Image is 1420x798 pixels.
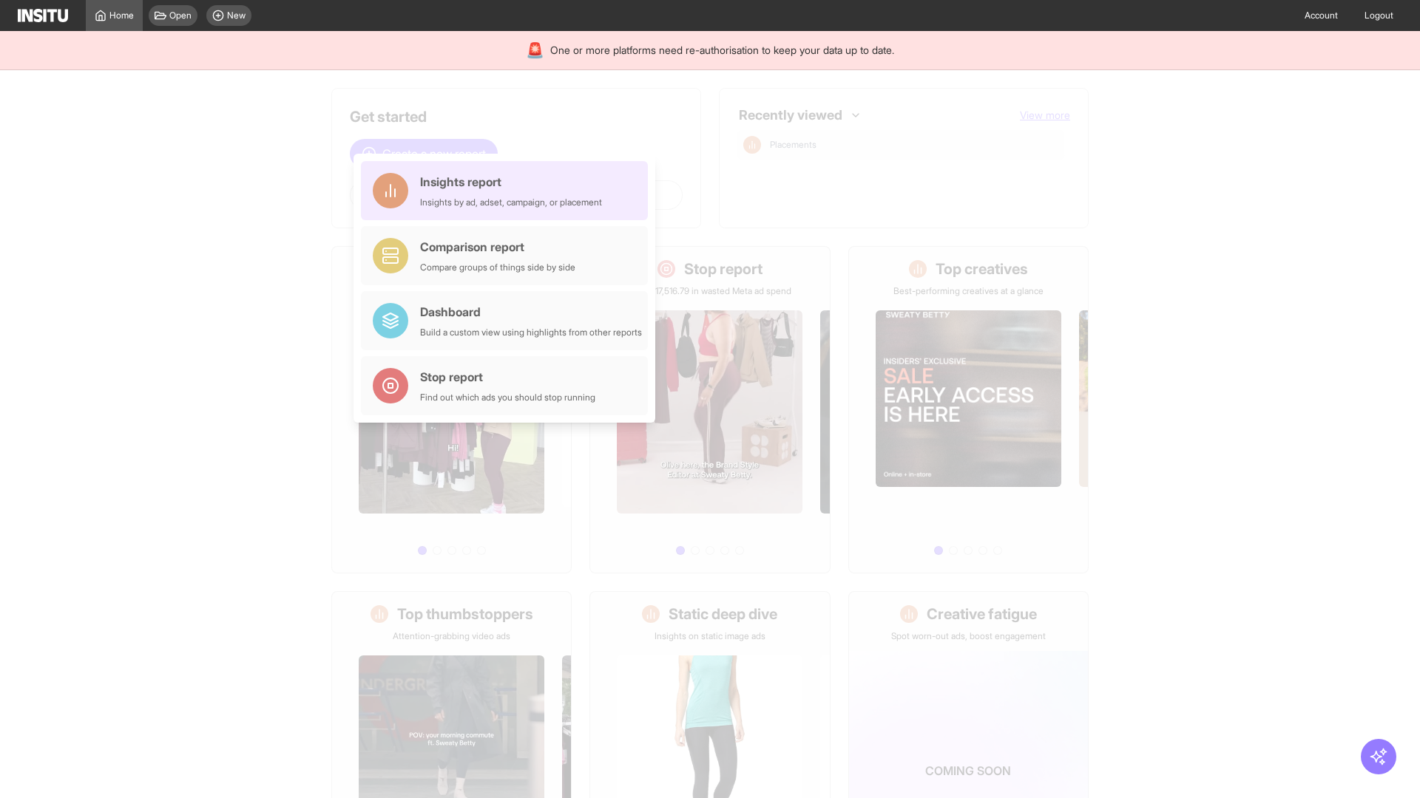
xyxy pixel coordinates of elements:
[109,10,134,21] span: Home
[169,10,192,21] span: Open
[420,392,595,403] div: Find out which ads you should stop running
[420,368,595,386] div: Stop report
[420,327,642,338] div: Build a custom view using highlights from other reports
[227,10,246,21] span: New
[420,173,602,191] div: Insights report
[420,303,642,321] div: Dashboard
[420,238,575,256] div: Comparison report
[18,9,68,22] img: Logo
[420,262,575,273] div: Compare groups of things side by side
[420,197,602,208] div: Insights by ad, adset, campaign, or placement
[526,40,544,61] div: 🚨
[550,43,894,58] span: One or more platforms need re-authorisation to keep your data up to date.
